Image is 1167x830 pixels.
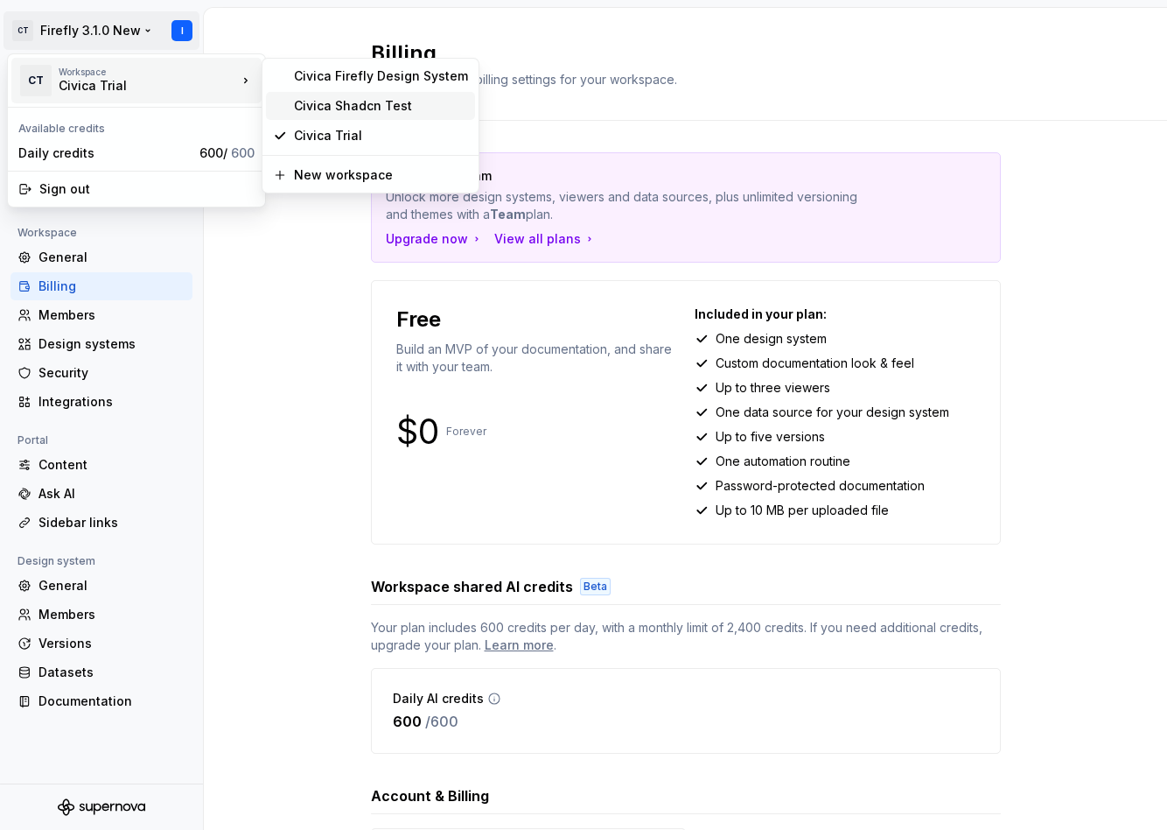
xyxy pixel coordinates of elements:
[59,77,207,95] div: Civica Trial
[294,166,468,184] div: New workspace
[294,97,468,115] div: Civica Shadcn Test
[59,67,237,77] div: Workspace
[11,111,262,139] div: Available credits
[294,127,468,144] div: Civica Trial
[39,180,255,198] div: Sign out
[199,145,255,160] span: 600 /
[18,144,192,162] div: Daily credits
[231,145,255,160] span: 600
[20,65,52,96] div: CT
[294,67,468,85] div: Civica Firefly Design System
